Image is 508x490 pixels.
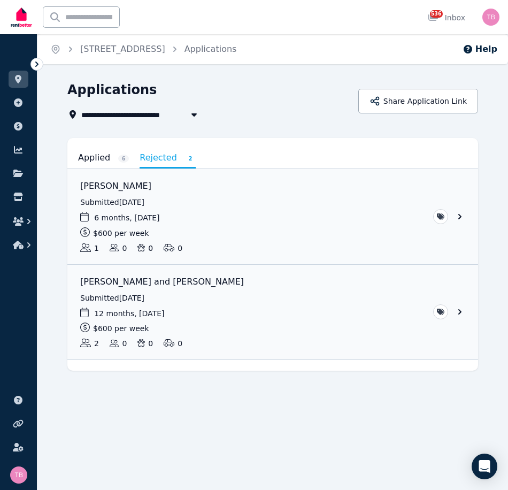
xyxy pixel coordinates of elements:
span: 2 [185,155,196,163]
button: Help [463,43,497,56]
a: [STREET_ADDRESS] [80,44,165,54]
img: Tracy Barrett [10,466,27,484]
a: Rejected [140,149,196,169]
a: Applied [78,149,129,167]
span: 6 [118,155,129,163]
div: Open Intercom Messenger [472,454,497,479]
span: 536 [430,10,443,18]
a: View application: Oliver Looker and Daniella Ruiz [67,265,478,360]
img: RentBetter [9,4,34,30]
img: Tracy Barrett [482,9,499,26]
a: View application: James McCoy [67,169,478,264]
div: Inbox [428,12,465,23]
button: Share Application Link [358,89,478,113]
h1: Applications [67,81,157,98]
a: Applications [184,44,237,54]
nav: Breadcrumb [37,34,249,64]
